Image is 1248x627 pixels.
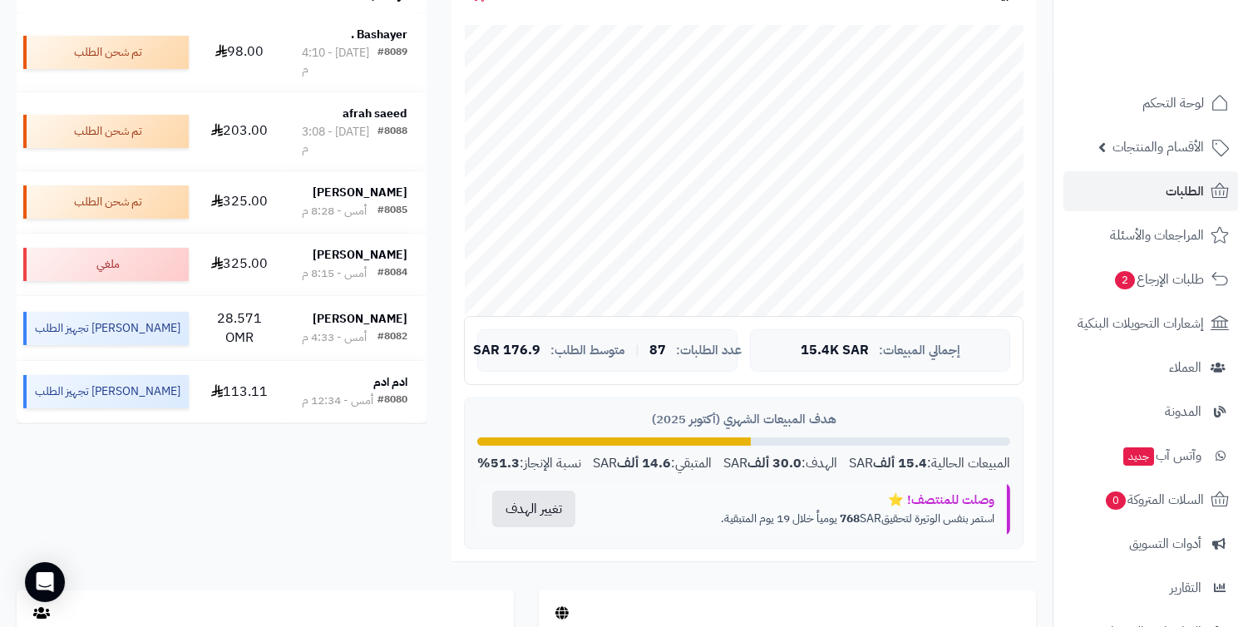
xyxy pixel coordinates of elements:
p: استمر بنفس الوتيرة لتحقيق SAR يومياً خلال 19 يوم المتبقية. [603,511,994,527]
div: #8080 [377,392,407,409]
div: تم شحن الطلب [23,185,189,219]
div: نسبة الإنجاز: [477,454,581,473]
a: الطلبات [1063,171,1238,211]
a: المراجعات والأسئلة [1063,215,1238,255]
img: logo-2.png [1135,47,1232,81]
div: المتبقي: SAR [593,454,712,473]
div: أمس - 12:34 م [302,392,373,409]
div: الهدف: SAR [723,454,837,473]
span: المراجعات والأسئلة [1110,224,1204,247]
span: إشعارات التحويلات البنكية [1078,312,1204,335]
div: تم شحن الطلب [23,36,189,69]
div: هدف المبيعات الشهري (أكتوبر 2025) [477,411,1010,428]
span: أدوات التسويق [1129,532,1201,555]
strong: 30.0 ألف [747,453,802,473]
strong: [PERSON_NAME] [313,184,407,201]
a: أدوات التسويق [1063,524,1238,564]
span: 0 [1106,491,1126,510]
div: تم شحن الطلب [23,115,189,148]
div: [PERSON_NAME] تجهيز الطلب [23,312,189,345]
strong: [PERSON_NAME] [313,310,407,328]
div: #8084 [377,265,407,282]
div: Open Intercom Messenger [25,562,65,602]
span: المدونة [1165,400,1201,423]
td: 325.00 [195,171,283,233]
td: 203.00 [195,92,283,170]
strong: afrah saeed [343,105,407,122]
span: الطلبات [1166,180,1204,203]
a: العملاء [1063,348,1238,388]
span: 87 [649,343,666,358]
a: المدونة [1063,392,1238,432]
span: إجمالي المبيعات: [879,343,960,358]
div: وصلت للمنتصف! ⭐ [603,491,994,509]
span: 15.4K SAR [801,343,869,358]
td: 98.00 [195,13,283,91]
div: المبيعات الحالية: SAR [849,454,1010,473]
span: وآتس آب [1122,444,1201,467]
a: إشعارات التحويلات البنكية [1063,304,1238,343]
span: طلبات الإرجاع [1113,268,1204,291]
div: أمس - 8:15 م [302,265,367,282]
div: [PERSON_NAME] تجهيز الطلب [23,375,189,408]
span: متوسط الطلب: [550,343,625,358]
span: عدد الطلبات: [676,343,742,358]
a: السلات المتروكة0 [1063,480,1238,520]
div: [DATE] - 4:10 م [302,45,377,78]
button: تغيير الهدف [492,491,575,527]
td: 325.00 [195,234,283,295]
strong: ادم ادم [373,373,407,391]
div: ملغي [23,248,189,281]
div: #8085 [377,203,407,220]
strong: 15.4 ألف [873,453,927,473]
span: السلات المتروكة [1104,488,1204,511]
span: 2 [1115,271,1135,289]
div: #8089 [377,45,407,78]
span: العملاء [1169,356,1201,379]
td: 113.11 [195,361,283,422]
a: التقارير [1063,568,1238,608]
span: الأقسام والمنتجات [1112,136,1204,159]
span: لوحة التحكم [1142,91,1204,115]
strong: [PERSON_NAME] [313,246,407,264]
a: لوحة التحكم [1063,83,1238,123]
span: جديد [1123,447,1154,466]
div: أمس - 4:33 م [302,329,367,346]
a: وآتس آبجديد [1063,436,1238,476]
div: أمس - 8:28 م [302,203,367,220]
td: 28.571 OMR [195,296,283,361]
strong: 768 [840,510,860,527]
div: #8082 [377,329,407,346]
div: [DATE] - 3:08 م [302,124,377,157]
div: #8088 [377,124,407,157]
a: طلبات الإرجاع2 [1063,259,1238,299]
span: | [635,344,639,357]
span: التقارير [1170,576,1201,600]
strong: 51.3% [477,453,520,473]
strong: 14.6 ألف [617,453,671,473]
span: 176.9 SAR [473,343,540,358]
strong: Bashayer . [351,26,407,43]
